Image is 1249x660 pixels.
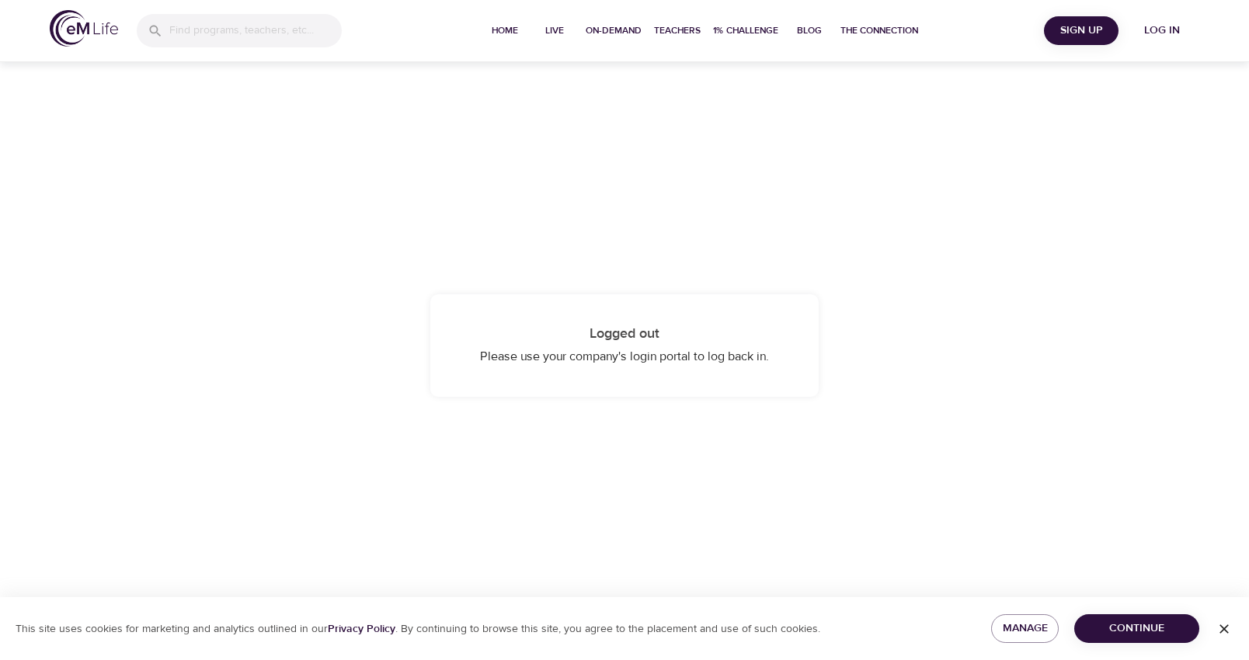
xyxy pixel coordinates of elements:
[480,349,769,364] span: Please use your company's login portal to log back in.
[586,23,642,39] span: On-Demand
[50,10,118,47] img: logo
[713,23,778,39] span: 1% Challenge
[1074,614,1199,643] button: Continue
[1087,619,1187,638] span: Continue
[1125,16,1199,45] button: Log in
[840,23,918,39] span: The Connection
[1004,619,1046,638] span: Manage
[169,14,342,47] input: Find programs, teachers, etc...
[1050,21,1112,40] span: Sign Up
[654,23,701,39] span: Teachers
[461,325,788,342] h4: Logged out
[536,23,573,39] span: Live
[791,23,828,39] span: Blog
[1044,16,1119,45] button: Sign Up
[328,622,395,636] a: Privacy Policy
[486,23,524,39] span: Home
[1131,21,1193,40] span: Log in
[991,614,1059,643] button: Manage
